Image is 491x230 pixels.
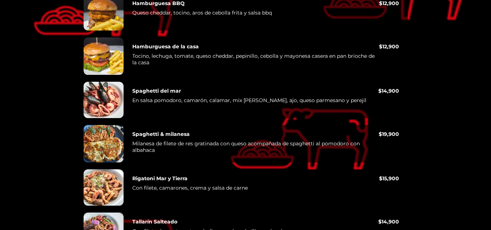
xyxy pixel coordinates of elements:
h4: Spaghetti & milanesa [132,131,190,137]
p: $ 14,900 [378,88,399,94]
h4: Spaghetti del mar [132,88,181,94]
p: Con filete, camarones, crema y salsa de carne [132,185,379,194]
p: En salsa pomodoro, camarón, calamar, mix [PERSON_NAME], ajo, queso parmesano y perejil [132,97,378,106]
p: $ 12,900 [379,43,399,50]
p: $ 14,900 [378,218,399,225]
p: $ 15,900 [379,175,399,182]
h4: Rigatoni Mar y Tierra [132,175,188,182]
p: Milanesa de filete de res gratinada con queso acompañada de spaghetti al pomodoro con albahaca [132,140,379,156]
h4: Hamburguesa de la casa [132,43,199,50]
p: $ 19,900 [379,131,399,137]
p: Queso cheddar, tocino, aros de cebolla frita y salsa bbq [132,9,379,19]
p: Tocino, lechuga, tomate, queso cheddar, pepinillo, cebolla y mayonesa casera en pan brioche de la... [132,53,379,69]
h4: Tallarín Salteado [132,218,177,225]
